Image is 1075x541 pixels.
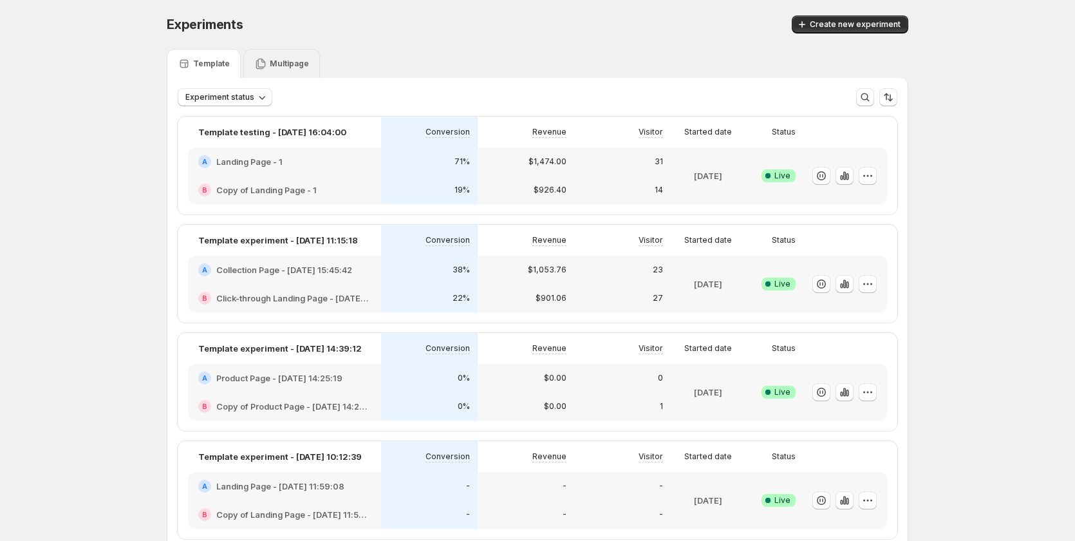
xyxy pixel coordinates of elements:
[198,126,346,138] p: Template testing - [DATE] 16:04:00
[202,374,207,382] h2: A
[458,401,470,412] p: 0%
[453,293,470,303] p: 22%
[202,186,207,194] h2: B
[694,169,722,182] p: [DATE]
[532,343,566,354] p: Revenue
[453,265,470,275] p: 38%
[544,373,566,383] p: $0.00
[466,481,470,491] p: -
[792,15,908,33] button: Create new experiment
[653,293,663,303] p: 27
[202,294,207,302] h2: B
[532,127,566,137] p: Revenue
[193,59,230,69] p: Template
[774,387,790,397] span: Live
[178,88,272,106] button: Experiment status
[639,451,663,462] p: Visitor
[528,265,566,275] p: $1,053.76
[216,184,317,196] h2: Copy of Landing Page - 1
[660,401,663,412] p: 1
[544,401,566,412] p: $0.00
[684,235,732,245] p: Started date
[536,293,566,303] p: $901.06
[810,19,901,30] span: Create new experiment
[655,185,663,195] p: 14
[694,386,722,399] p: [DATE]
[198,234,358,247] p: Template experiment - [DATE] 11:15:18
[202,158,207,166] h2: A
[466,509,470,520] p: -
[563,509,566,520] p: -
[534,185,566,195] p: $926.40
[202,511,207,518] h2: B
[216,400,371,413] h2: Copy of Product Page - [DATE] 14:25:19
[167,17,243,32] span: Experiments
[425,343,470,354] p: Conversion
[216,292,371,305] h2: Click-through Landing Page - [DATE] 15:46:31
[198,450,362,463] p: Template experiment - [DATE] 10:12:39
[694,278,722,290] p: [DATE]
[659,509,663,520] p: -
[185,92,254,102] span: Experiment status
[658,373,663,383] p: 0
[202,266,207,274] h2: A
[454,185,470,195] p: 19%
[216,508,371,521] h2: Copy of Landing Page - [DATE] 11:59:08
[655,157,663,167] p: 31
[216,155,283,168] h2: Landing Page - 1
[659,481,663,491] p: -
[454,157,470,167] p: 71%
[202,403,207,410] h2: B
[774,495,790,506] span: Live
[772,235,796,245] p: Status
[694,494,722,507] p: [DATE]
[639,235,663,245] p: Visitor
[772,451,796,462] p: Status
[216,480,344,493] h2: Landing Page - [DATE] 11:59:08
[532,451,566,462] p: Revenue
[198,342,362,355] p: Template experiment - [DATE] 14:39:12
[639,127,663,137] p: Visitor
[532,235,566,245] p: Revenue
[772,127,796,137] p: Status
[879,88,897,106] button: Sort the results
[458,373,470,383] p: 0%
[216,263,352,276] h2: Collection Page - [DATE] 15:45:42
[528,157,566,167] p: $1,474.00
[774,171,790,181] span: Live
[774,279,790,289] span: Live
[639,343,663,354] p: Visitor
[772,343,796,354] p: Status
[270,59,309,69] p: Multipage
[425,235,470,245] p: Conversion
[684,451,732,462] p: Started date
[684,127,732,137] p: Started date
[216,372,342,384] h2: Product Page - [DATE] 14:25:19
[563,481,566,491] p: -
[425,127,470,137] p: Conversion
[202,482,207,490] h2: A
[425,451,470,462] p: Conversion
[653,265,663,275] p: 23
[684,343,732,354] p: Started date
